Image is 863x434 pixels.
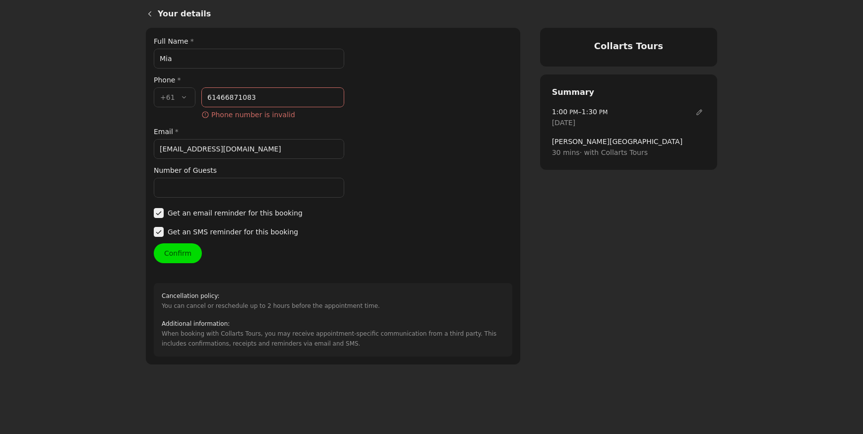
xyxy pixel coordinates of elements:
input: Verified by Zero Phishing [154,139,344,159]
span: ​ [693,106,705,118]
h4: Collarts Tours [552,40,705,53]
span: [DATE] [552,117,575,128]
label: Full Name [154,36,344,47]
span: – [552,106,608,117]
span: ​ [154,208,164,218]
span: 1:30 [582,108,597,116]
span: Get an SMS reminder for this booking [168,226,298,237]
h1: Your details [158,8,717,20]
h2: Summary [552,86,705,98]
button: Edit date and time [693,106,705,118]
div: You can cancel or reschedule up to 2 hours before the appointment time. [162,291,380,311]
span: ​ [154,226,164,237]
button: +61 [154,87,195,107]
label: Number of Guests [154,165,344,176]
span: PM [567,109,578,116]
span: 30 mins · with Collarts Tours [552,147,705,158]
span: PM [597,109,608,116]
label: Email [154,126,344,137]
div: Phone [154,74,344,85]
a: Back [138,2,158,26]
span: Phone number is invalid [211,109,344,120]
h2: Additional information : [162,319,504,329]
span: [PERSON_NAME][GEOGRAPHIC_DATA] [552,136,705,147]
span: ​ [201,109,209,120]
span: Get an email reminder for this booking [168,208,303,218]
div: When booking with Collarts Tours, you may receive appointment-specific communication from a third... [162,319,504,349]
h2: Cancellation policy : [162,291,380,301]
span: 1:00 [552,108,567,116]
button: Confirm [154,243,202,263]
